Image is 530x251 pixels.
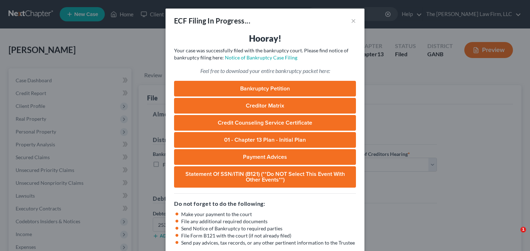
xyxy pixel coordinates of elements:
a: Creditor Matrix [174,98,356,114]
li: File Form B121 with the court (if not already filed) [181,232,356,239]
button: × [351,16,356,25]
p: Feel free to download your entire bankruptcy packet here: [174,67,356,75]
h3: Hooray! [174,33,356,44]
li: File any additional required documents [181,218,356,225]
span: Your case was successfully filed with the bankruptcy court. Please find notice of bankruptcy fili... [174,47,348,61]
li: Make your payment to the court [181,211,356,218]
a: 01 - Chapter 13 Plan - Initial Plan [174,132,356,148]
h5: Do not forget to do the following: [174,199,356,208]
li: Send pay advices, tax records, or any other pertinent information to the Trustee [181,239,356,246]
a: Payment Advices [174,149,356,165]
li: Send Notice of Bankruptcy to required parties [181,225,356,232]
a: Notice of Bankruptcy Case Filing [225,54,297,61]
div: ECF Filing In Progress... [174,16,250,26]
a: Credit Counseling Service Certificate [174,115,356,131]
span: 1 [520,227,526,232]
a: Bankruptcy Petition [174,81,356,96]
a: Statement of SSN/ITIN (B121) (**Do NOT select this event with other events**) [174,166,356,188]
iframe: Intercom live chat [506,227,523,244]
